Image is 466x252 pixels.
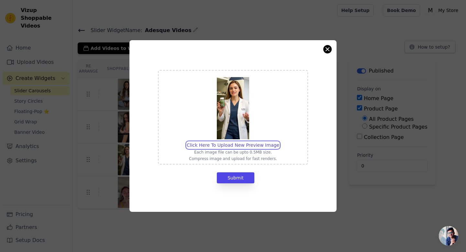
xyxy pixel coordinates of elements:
button: Submit [217,172,254,183]
button: Close modal [324,45,331,53]
img: preview [217,77,249,139]
span: Click Here To Upload New Preview Image [187,143,279,148]
p: Compress image and upload for fast renders. [187,156,279,161]
p: Each image file can be upto 0.5MB size. [187,150,279,155]
div: Open chat [439,226,458,246]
